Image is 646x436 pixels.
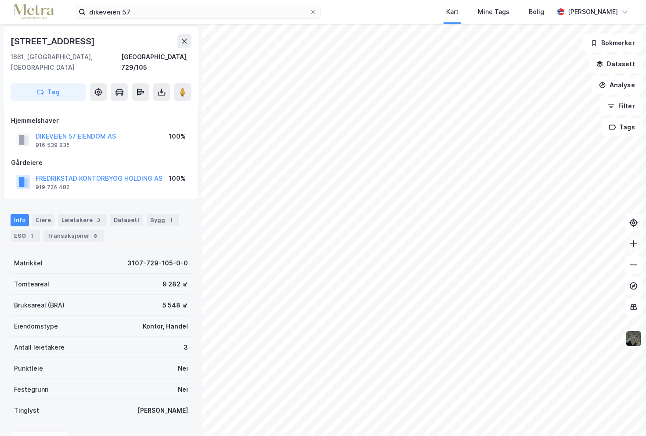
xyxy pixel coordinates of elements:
button: Tag [11,83,86,101]
div: 100% [169,131,186,142]
div: 8 [91,232,100,240]
button: Tags [602,118,642,136]
img: metra-logo.256734c3b2bbffee19d4.png [14,4,54,20]
div: [GEOGRAPHIC_DATA], 729/105 [121,52,191,73]
div: 9 282 ㎡ [162,279,188,289]
div: Nei [178,384,188,395]
button: Bokmerker [583,34,642,52]
div: [PERSON_NAME] [137,405,188,416]
div: 919 726 482 [36,184,69,191]
div: Antall leietakere [14,342,65,353]
div: Eiendomstype [14,321,58,332]
div: Matrikkel [14,258,43,268]
div: Kontrollprogram for chat [602,394,646,436]
div: Kart [446,7,458,17]
div: Tinglyst [14,405,39,416]
div: 1 [167,216,176,225]
input: Søk på adresse, matrikkel, gårdeiere, leietakere eller personer [86,5,310,18]
div: Gårdeiere [11,157,191,168]
div: Bruksareal (BRA) [14,300,65,311]
div: ESG [11,230,40,242]
div: Tomteareal [14,279,49,289]
div: 1661, [GEOGRAPHIC_DATA], [GEOGRAPHIC_DATA] [11,52,121,73]
button: Analyse [592,76,642,94]
iframe: Chat Widget [602,394,646,436]
div: 3 [94,216,103,225]
div: Eiere [32,214,54,226]
div: Hjemmelshaver [11,115,191,126]
div: 5 548 ㎡ [162,300,188,311]
div: Leietakere [58,214,107,226]
button: Datasett [589,55,642,73]
div: Bolig [529,7,544,17]
div: Punktleie [14,363,43,374]
div: 3 [184,342,188,353]
img: 9k= [625,330,642,347]
div: 100% [169,173,186,184]
div: [STREET_ADDRESS] [11,34,97,48]
div: Mine Tags [478,7,509,17]
div: 1 [28,232,36,240]
div: [PERSON_NAME] [568,7,618,17]
div: Datasett [110,214,143,226]
div: 3107-729-105-0-0 [127,258,188,268]
div: Kontor, Handel [143,321,188,332]
div: Nei [178,363,188,374]
div: Transaksjoner [43,230,104,242]
div: Bygg [147,214,179,226]
div: Info [11,214,29,226]
div: Festegrunn [14,384,48,395]
button: Filter [600,97,642,115]
div: 916 539 835 [36,142,70,149]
